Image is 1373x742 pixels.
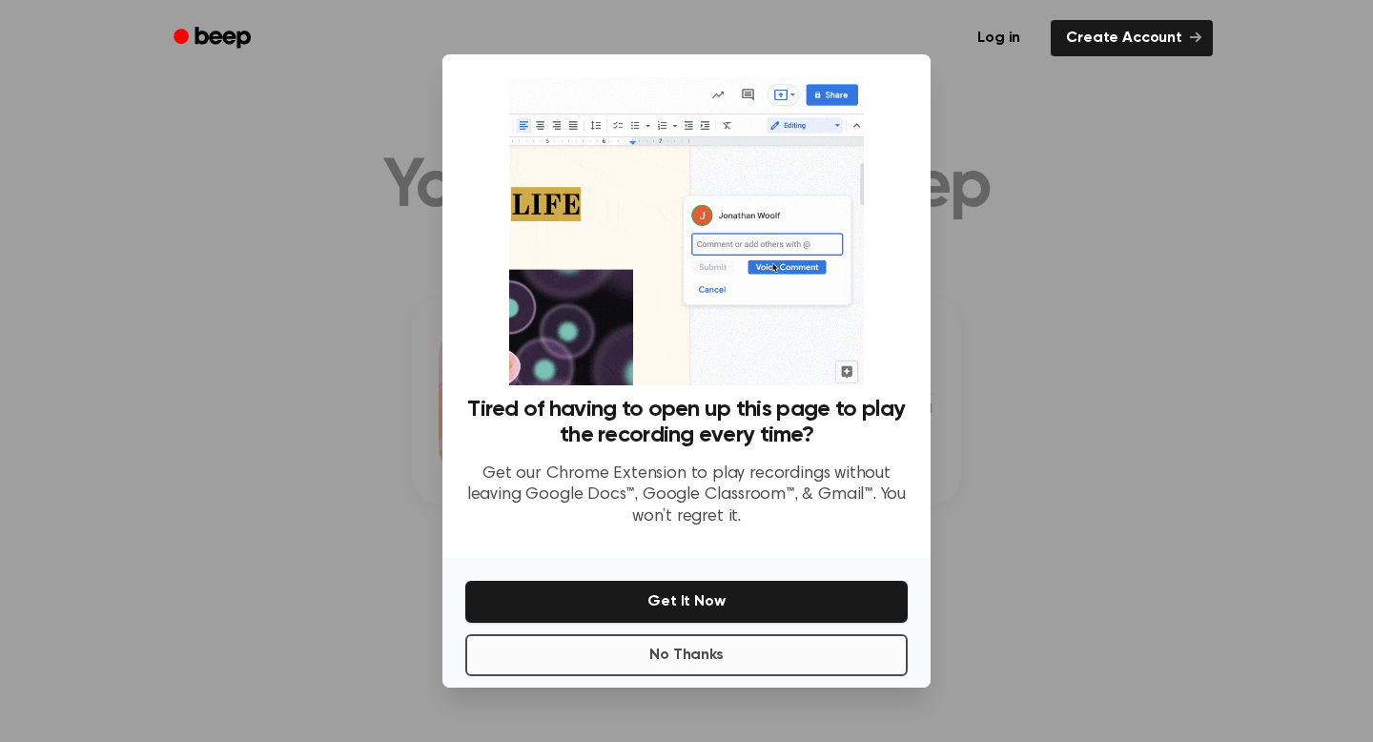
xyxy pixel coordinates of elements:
[958,16,1039,60] a: Log in
[509,77,863,385] img: Beep extension in action
[465,397,908,448] h3: Tired of having to open up this page to play the recording every time?
[465,581,908,623] button: Get It Now
[160,20,268,57] a: Beep
[1051,20,1213,56] a: Create Account
[465,634,908,676] button: No Thanks
[465,464,908,528] p: Get our Chrome Extension to play recordings without leaving Google Docs™, Google Classroom™, & Gm...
